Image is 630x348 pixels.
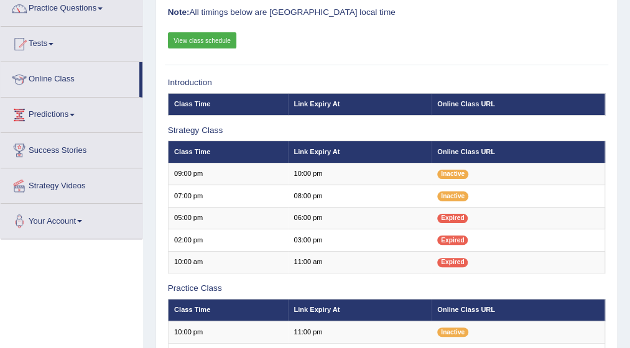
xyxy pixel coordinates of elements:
a: View class schedule [168,32,237,48]
td: 10:00 pm [288,163,432,185]
td: 03:00 pm [288,229,432,251]
td: 11:00 pm [288,321,432,343]
span: Expired [437,214,468,223]
th: Online Class URL [432,299,605,321]
th: Class Time [168,93,288,115]
th: Link Expiry At [288,93,432,115]
td: 10:00 pm [168,321,288,343]
span: Expired [437,258,468,267]
td: 06:00 pm [288,207,432,229]
td: 07:00 pm [168,185,288,207]
td: 10:00 am [168,251,288,273]
th: Link Expiry At [288,299,432,321]
h3: Strategy Class [168,126,606,135]
td: 05:00 pm [168,207,288,229]
th: Online Class URL [432,141,605,163]
span: Inactive [437,327,468,337]
td: 11:00 am [288,251,432,273]
a: Online Class [1,62,139,93]
a: Your Account [1,204,142,235]
a: Success Stories [1,133,142,164]
h3: Practice Class [168,284,606,293]
a: Tests [1,27,142,58]
h3: Introduction [168,78,606,88]
th: Class Time [168,299,288,321]
td: 08:00 pm [288,185,432,207]
h3: All timings below are [GEOGRAPHIC_DATA] local time [168,8,606,17]
b: Note: [168,7,190,17]
a: Predictions [1,98,142,129]
span: Expired [437,236,468,245]
span: Inactive [437,170,468,179]
th: Class Time [168,141,288,163]
td: 02:00 pm [168,229,288,251]
a: Strategy Videos [1,168,142,199]
td: 09:00 pm [168,163,288,185]
th: Link Expiry At [288,141,432,163]
th: Online Class URL [432,93,605,115]
span: Inactive [437,191,468,201]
